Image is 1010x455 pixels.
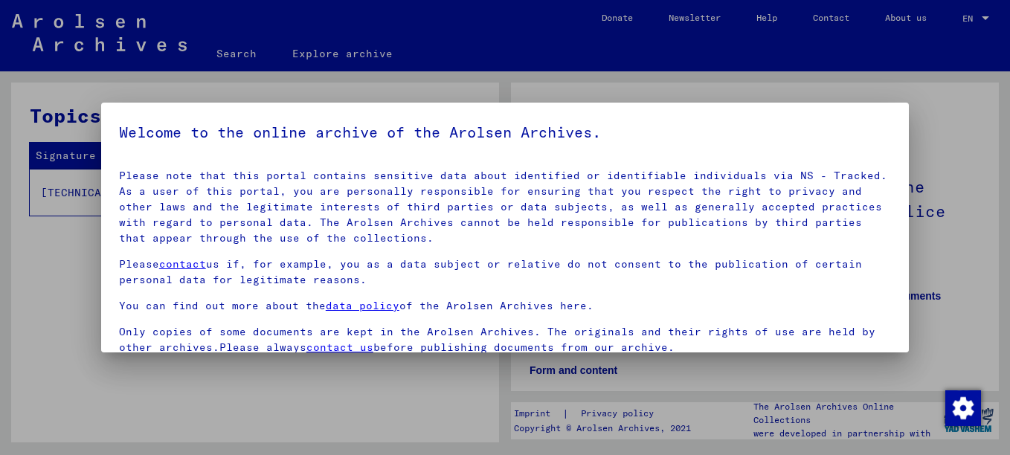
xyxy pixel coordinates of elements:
p: Please note that this portal contains sensitive data about identified or identifiable individuals... [119,168,891,246]
img: Zustimmung ändern [945,390,981,426]
a: contact us [306,341,373,354]
p: Only copies of some documents are kept in the Arolsen Archives. The originals and their rights of... [119,324,891,355]
a: data policy [326,299,399,312]
p: Please us if, for example, you as a data subject or relative do not consent to the publication of... [119,256,891,288]
a: contact [159,257,206,271]
h5: Welcome to the online archive of the Arolsen Archives. [119,120,891,144]
p: You can find out more about the of the Arolsen Archives here. [119,298,891,314]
